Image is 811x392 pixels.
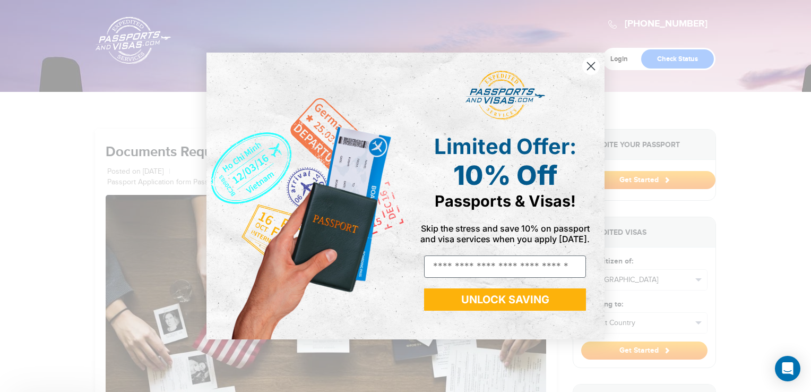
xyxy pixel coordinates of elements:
span: 10% Off [453,159,557,191]
button: UNLOCK SAVING [424,288,586,311]
button: Close dialog [582,57,600,75]
span: Limited Offer: [434,133,576,159]
img: de9cda0d-0715-46ca-9a25-073762a91ba7.png [206,53,405,339]
img: passports and visas [465,71,545,121]
span: Skip the stress and save 10% on passport and visa services when you apply [DATE]. [420,223,590,244]
span: Passports & Visas! [435,192,576,210]
div: Open Intercom Messenger [775,356,800,381]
